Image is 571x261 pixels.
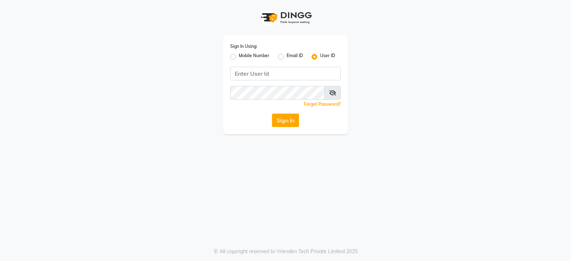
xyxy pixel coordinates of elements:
[230,67,341,80] input: Username
[230,86,325,100] input: Username
[230,43,257,50] label: Sign In Using:
[272,114,299,127] button: Sign In
[320,52,335,61] label: User ID
[239,52,269,61] label: Mobile Number
[304,101,341,107] a: Forgot Password?
[257,7,314,28] img: logo1.svg
[287,52,303,61] label: Email ID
